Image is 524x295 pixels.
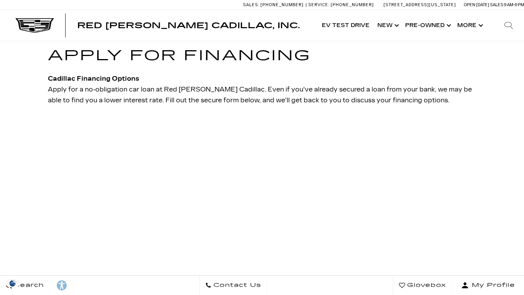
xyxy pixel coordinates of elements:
[453,10,485,41] button: More
[243,3,306,7] a: Sales: [PHONE_NUMBER]
[393,276,452,295] a: Glovebox
[77,21,300,30] span: Red [PERSON_NAME] Cadillac, Inc.
[48,44,476,67] h1: Apply for Financing
[4,279,22,287] section: Click to Open Cookie Consent Modal
[490,2,504,7] span: Sales:
[306,3,376,7] a: Service: [PHONE_NUMBER]
[469,280,515,291] span: My Profile
[401,10,453,41] a: Pre-Owned
[48,84,476,106] p: Apply for a no-obligation car loan at Red [PERSON_NAME] Cadillac. Even if you've already secured ...
[452,276,524,295] button: Open user profile menu
[199,276,267,295] a: Contact Us
[4,279,22,287] img: Opt-Out Icon
[331,2,374,7] span: [PHONE_NUMBER]
[48,75,139,82] strong: Cadillac Financing Options
[504,2,524,7] span: 9 AM-6 PM
[77,22,300,29] a: Red [PERSON_NAME] Cadillac, Inc.
[15,18,54,33] img: Cadillac Dark Logo with Cadillac White Text
[211,280,261,291] span: Contact Us
[384,2,456,7] a: [STREET_ADDRESS][US_STATE]
[405,280,446,291] span: Glovebox
[260,2,304,7] span: [PHONE_NUMBER]
[318,10,374,41] a: EV Test Drive
[464,2,489,7] span: Open [DATE]
[12,280,44,291] span: Search
[374,10,401,41] a: New
[308,2,330,7] span: Service:
[243,2,259,7] span: Sales:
